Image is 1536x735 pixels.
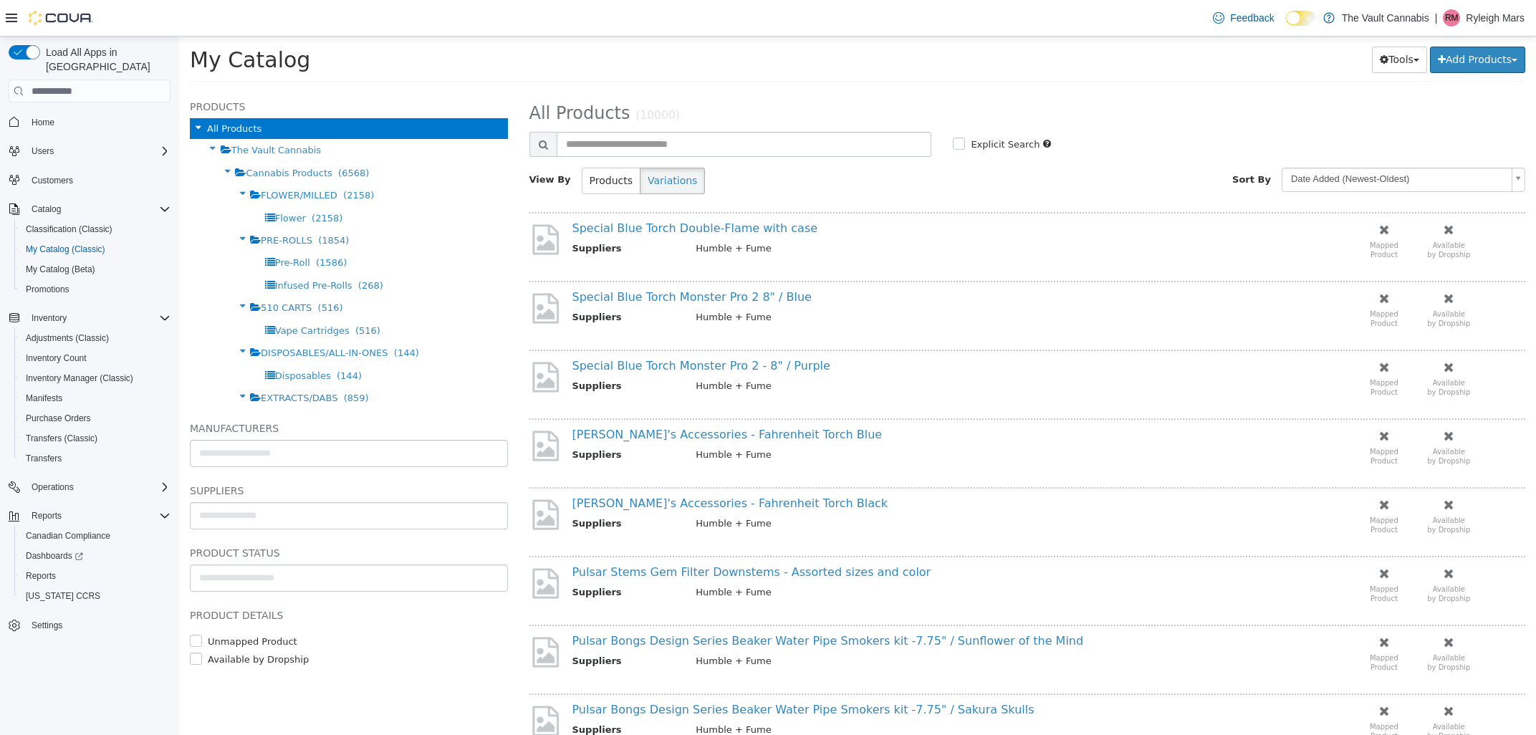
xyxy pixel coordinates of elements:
[20,430,171,447] span: Transfers (Classic)
[393,529,752,542] a: Pulsar Stems Gem Filter Downstems - Assorted sizes and color
[26,352,87,364] span: Inventory Count
[14,388,176,408] button: Manifests
[1248,205,1291,222] small: Available by Dropship
[158,334,183,345] span: (144)
[1286,11,1316,26] input: Dark Mode
[3,199,176,219] button: Catalog
[26,309,171,327] span: Inventory
[1251,10,1346,37] button: Add Products
[506,618,1071,635] td: Humble + Fume
[350,67,451,87] span: All Products
[164,153,195,164] span: (2158)
[1342,9,1429,27] p: The Vault Cannabis
[26,617,68,634] a: Settings
[32,117,54,128] span: Home
[506,274,1071,292] td: Humble + Fume
[11,446,329,463] h5: Suppliers
[11,508,329,525] h5: Product Status
[26,616,171,634] span: Settings
[788,101,860,115] label: Explicit Search
[14,328,176,348] button: Adjustments (Classic)
[20,450,67,467] a: Transfers
[179,244,204,254] span: (268)
[1193,10,1248,37] button: Tools
[393,480,507,498] th: Suppliers
[1191,342,1219,360] small: Mapped Product
[20,370,139,387] a: Inventory Manager (Classic)
[393,391,704,405] a: [PERSON_NAME]'s Accessories - Fahrenheit Torch Blue
[393,342,507,360] th: Suppliers
[26,507,171,524] span: Reports
[1191,618,1219,635] small: Mapped Product
[26,507,67,524] button: Reports
[14,239,176,259] button: My Catalog (Classic)
[1191,549,1219,566] small: Mapped Product
[350,186,383,221] img: missing-image.png
[393,618,507,635] th: Suppliers
[26,570,56,582] span: Reports
[82,311,208,322] span: DISPOSABLES/ALL-IN-ONES
[350,392,383,427] img: missing-image.png
[1248,342,1291,360] small: Available by Dropship
[20,410,97,427] a: Purchase Orders
[506,205,1071,223] td: Humble + Fume
[393,322,651,336] a: Special Blue Torch Monster Pro 2 - 8" / Purple
[20,350,171,367] span: Inventory Count
[1248,480,1291,497] small: Available by Dropship
[20,281,171,298] span: Promotions
[20,261,171,278] span: My Catalog (Beta)
[20,330,115,347] a: Adjustments (Classic)
[20,567,62,585] a: Reports
[26,373,133,384] span: Inventory Manager (Classic)
[20,330,171,347] span: Adjustments (Classic)
[14,526,176,546] button: Canadian Compliance
[32,145,54,157] span: Users
[393,205,507,223] th: Suppliers
[14,219,176,239] button: Classification (Classic)
[350,667,383,702] img: missing-image.png
[26,114,60,131] a: Home
[1435,9,1438,27] p: |
[14,368,176,388] button: Inventory Manager (Classic)
[3,170,176,191] button: Customers
[1207,4,1280,32] a: Feedback
[1191,205,1219,222] small: Mapped Product
[350,138,392,148] span: View By
[1248,618,1291,635] small: Available by Dropship
[20,370,171,387] span: Inventory Manager (Classic)
[14,348,176,368] button: Inventory Count
[456,72,501,85] small: (10000)
[3,477,176,497] button: Operations
[96,289,171,299] span: Vape Cartridges
[1248,411,1291,428] small: Available by Dropship
[26,590,100,602] span: [US_STATE] CCRS
[1191,274,1219,291] small: Mapped Product
[139,266,164,277] span: (516)
[14,259,176,279] button: My Catalog (Beta)
[20,390,68,407] a: Manifests
[96,176,127,187] span: Flower
[20,587,106,605] a: [US_STATE] CCRS
[26,171,171,189] span: Customers
[3,615,176,635] button: Settings
[26,393,62,404] span: Manifests
[32,203,61,215] span: Catalog
[393,549,507,567] th: Suppliers
[96,244,173,254] span: Infused Pre-Rolls
[133,176,163,187] span: (2158)
[26,530,110,542] span: Canadian Compliance
[393,274,507,292] th: Suppliers
[350,323,383,358] img: missing-image.png
[32,620,62,631] span: Settings
[67,131,153,142] span: Cannabis Products
[20,527,116,544] a: Canadian Compliance
[26,201,67,218] button: Catalog
[26,550,83,562] span: Dashboards
[1443,9,1460,27] div: Ryleigh Mars
[1230,11,1274,25] span: Feedback
[20,281,75,298] a: Promotions
[20,221,171,238] span: Classification (Classic)
[1191,480,1219,497] small: Mapped Product
[1466,9,1525,27] p: Ryleigh Mars
[40,45,171,74] span: Load All Apps in [GEOGRAPHIC_DATA]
